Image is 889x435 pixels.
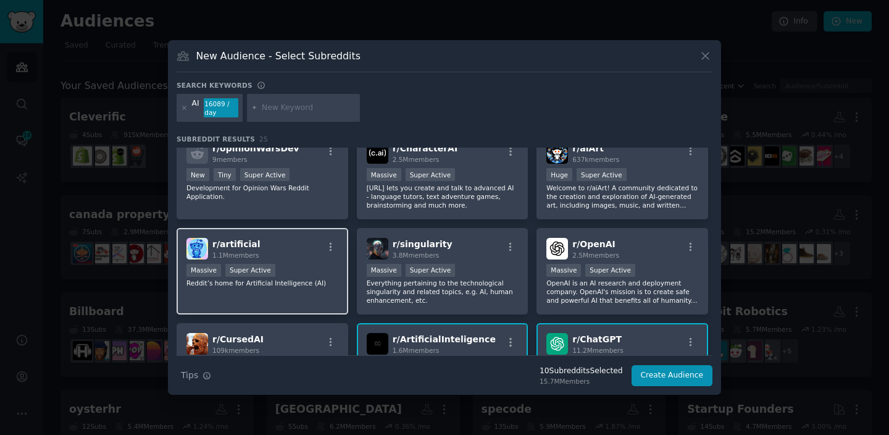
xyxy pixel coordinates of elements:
[186,333,208,355] img: CursedAI
[186,279,338,287] p: Reddit’s home for Artificial Intelligence (AI)
[177,365,215,386] button: Tips
[367,142,388,164] img: CharacterAI
[212,143,299,153] span: r/ opinionWarsDev
[367,184,519,209] p: [URL] lets you create and talk to advanced AI - language tutors, text adventure games, brainstorm...
[186,238,208,260] img: artificial
[192,98,199,118] div: AI
[367,333,388,355] img: ArtificialInteligence
[393,239,453,249] span: r/ singularity
[367,168,401,181] div: Massive
[546,279,698,305] p: OpenAI is an AI research and deployment company. OpenAI's mission is to create safe and powerful ...
[393,156,440,163] span: 2.5M members
[393,334,496,344] span: r/ ArtificialInteligence
[367,264,401,277] div: Massive
[212,251,259,259] span: 1.1M members
[204,98,238,118] div: 16089 / day
[406,168,456,181] div: Super Active
[577,168,627,181] div: Super Active
[546,142,568,164] img: aiArt
[186,264,221,277] div: Massive
[186,168,209,181] div: New
[393,347,440,354] span: 1.6M members
[540,377,622,386] div: 15.7M Members
[212,347,259,354] span: 109k members
[572,347,623,354] span: 11.2M members
[259,135,268,143] span: 25
[177,81,253,90] h3: Search keywords
[214,168,236,181] div: Tiny
[240,168,290,181] div: Super Active
[540,366,622,377] div: 10 Subreddit s Selected
[572,239,615,249] span: r/ OpenAI
[367,238,388,260] img: singularity
[572,251,619,259] span: 2.5M members
[393,143,458,153] span: r/ CharacterAI
[225,264,275,277] div: Super Active
[546,238,568,260] img: OpenAI
[393,251,440,259] span: 3.8M members
[212,239,261,249] span: r/ artificial
[212,334,264,344] span: r/ CursedAI
[546,264,581,277] div: Massive
[572,143,604,153] span: r/ aiArt
[632,365,713,386] button: Create Audience
[406,264,456,277] div: Super Active
[196,49,361,62] h3: New Audience - Select Subreddits
[572,156,619,163] span: 637k members
[186,184,338,201] p: Development for Opinion Wars Reddit Application.
[546,333,568,355] img: ChatGPT
[212,156,248,163] span: 9 members
[546,168,572,181] div: Huge
[585,264,635,277] div: Super Active
[177,135,255,143] span: Subreddit Results
[546,184,698,209] p: Welcome to r/aiArt! A community dedicated to the creation and exploration of AI-generated art, in...
[181,369,198,382] span: Tips
[262,103,356,114] input: New Keyword
[572,334,622,344] span: r/ ChatGPT
[367,279,519,305] p: Everything pertaining to the technological singularity and related topics, e.g. AI, human enhance...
